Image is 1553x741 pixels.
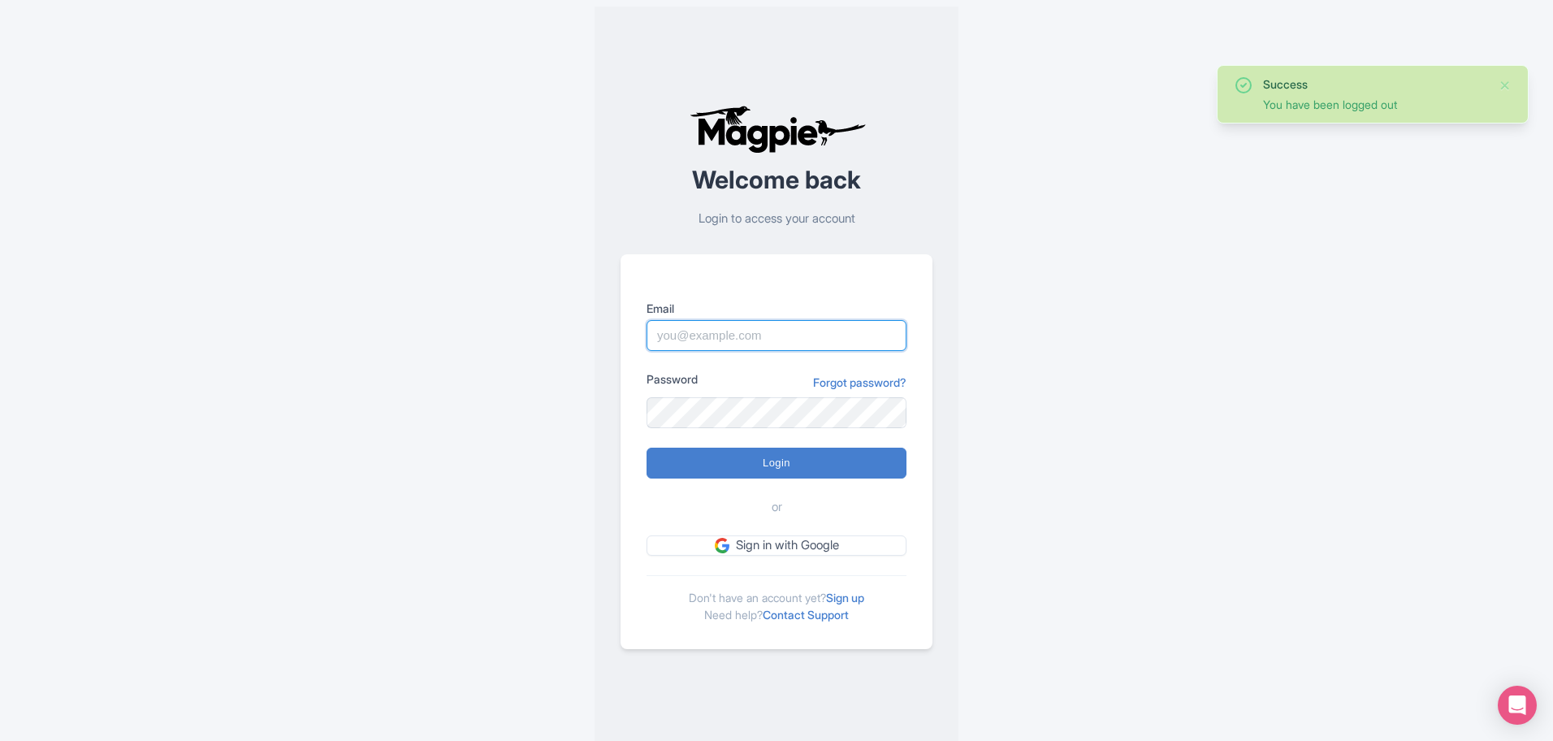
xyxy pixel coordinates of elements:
div: You have been logged out [1263,96,1486,113]
div: Don't have an account yet? Need help? [647,575,906,623]
div: Success [1263,76,1486,93]
img: logo-ab69f6fb50320c5b225c76a69d11143b.png [686,105,868,154]
img: google.svg [715,538,729,552]
p: Login to access your account [621,210,932,228]
span: or [772,498,782,517]
input: you@example.com [647,320,906,351]
div: Open Intercom Messenger [1498,686,1537,725]
a: Forgot password? [813,374,906,391]
label: Email [647,300,906,317]
input: Login [647,448,906,479]
a: Sign up [826,591,864,604]
button: Close [1499,76,1512,95]
h2: Welcome back [621,167,932,193]
label: Password [647,370,698,388]
a: Sign in with Google [647,535,906,556]
a: Contact Support [763,608,849,622]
